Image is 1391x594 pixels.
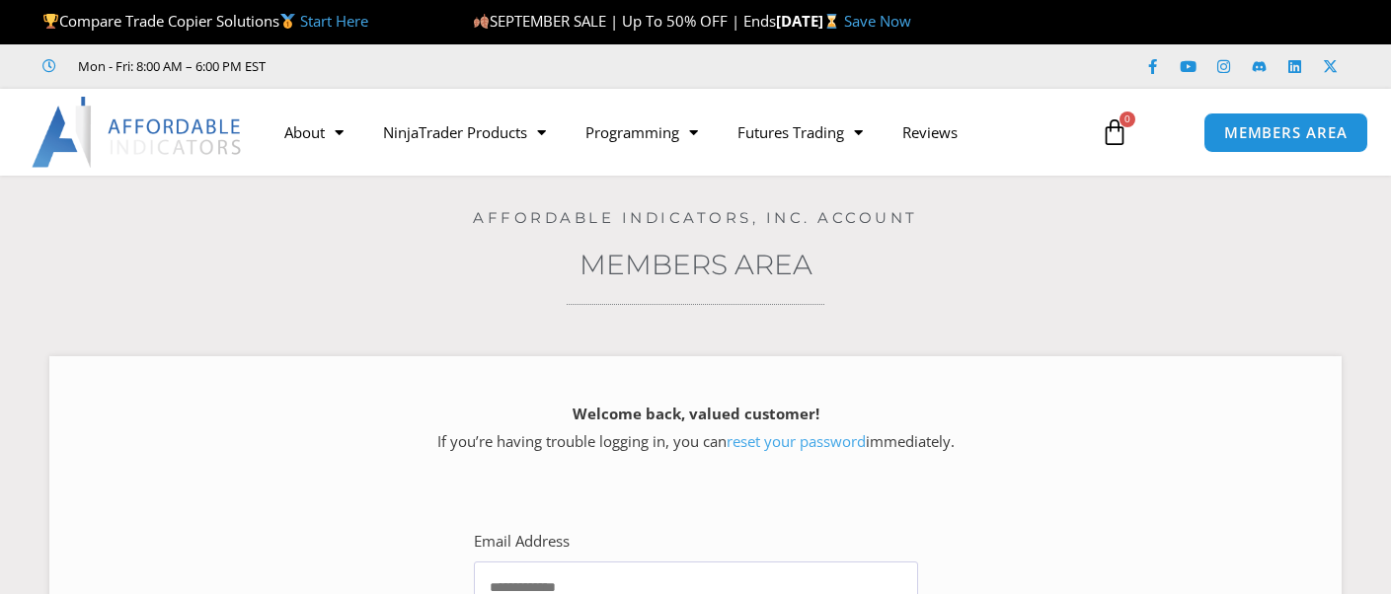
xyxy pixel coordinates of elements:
[727,431,866,451] a: reset your password
[280,14,295,29] img: 🥇
[363,110,566,155] a: NinjaTrader Products
[474,528,570,556] label: Email Address
[1224,125,1348,140] span: MEMBERS AREA
[293,56,589,76] iframe: Customer reviews powered by Trustpilot
[474,14,489,29] img: 🍂
[566,110,718,155] a: Programming
[300,11,368,31] a: Start Here
[844,11,911,31] a: Save Now
[43,14,58,29] img: 🏆
[265,110,1086,155] nav: Menu
[824,14,839,29] img: ⌛
[473,11,776,31] span: SEPTEMBER SALE | Up To 50% OFF | Ends
[580,248,812,281] a: Members Area
[265,110,363,155] a: About
[883,110,977,155] a: Reviews
[42,11,368,31] span: Compare Trade Copier Solutions
[473,208,918,227] a: Affordable Indicators, Inc. Account
[1071,104,1158,161] a: 0
[1203,112,1368,153] a: MEMBERS AREA
[84,401,1307,456] p: If you’re having trouble logging in, you can immediately.
[573,404,819,423] strong: Welcome back, valued customer!
[718,110,883,155] a: Futures Trading
[1120,111,1135,127] span: 0
[776,11,844,31] strong: [DATE]
[73,54,266,78] span: Mon - Fri: 8:00 AM – 6:00 PM EST
[32,97,244,168] img: LogoAI | Affordable Indicators – NinjaTrader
